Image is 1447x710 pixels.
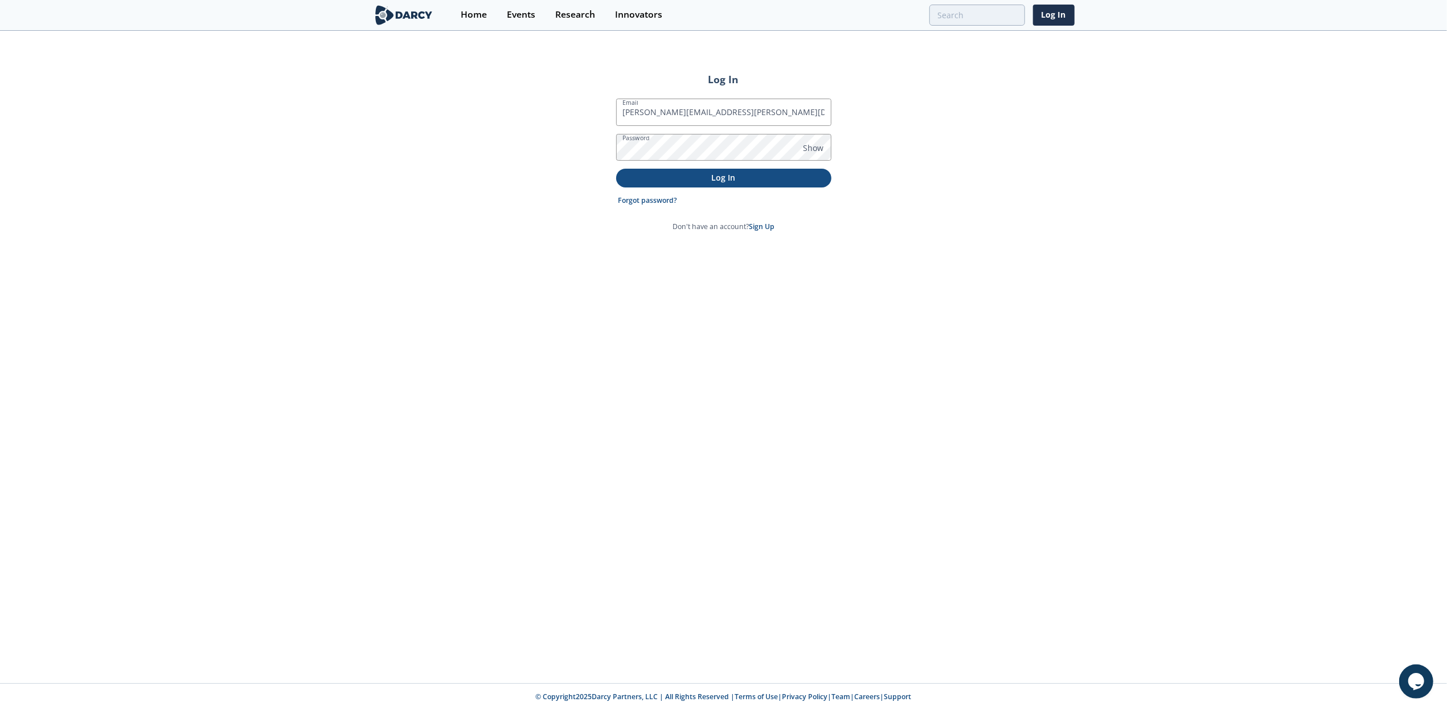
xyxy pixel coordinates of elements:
a: Log In [1033,5,1075,26]
p: Don't have an account? [673,222,774,232]
a: Forgot password? [618,195,677,206]
h2: Log In [616,72,831,87]
iframe: chat widget [1399,664,1436,699]
p: Log In [624,172,823,183]
a: Terms of Use [735,692,778,701]
div: Home [461,10,487,19]
button: Log In [616,169,831,187]
div: Events [507,10,535,19]
a: Support [884,692,912,701]
span: Show [804,142,824,154]
label: Email [622,98,638,107]
input: Advanced Search [929,5,1025,26]
p: © Copyright 2025 Darcy Partners, LLC | All Rights Reserved | | | | | [302,692,1145,702]
div: Research [555,10,595,19]
label: Password [622,133,650,142]
a: Team [832,692,851,701]
div: Innovators [615,10,662,19]
a: Privacy Policy [782,692,828,701]
a: Careers [855,692,880,701]
img: logo-wide.svg [373,5,435,25]
a: Sign Up [749,222,774,231]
